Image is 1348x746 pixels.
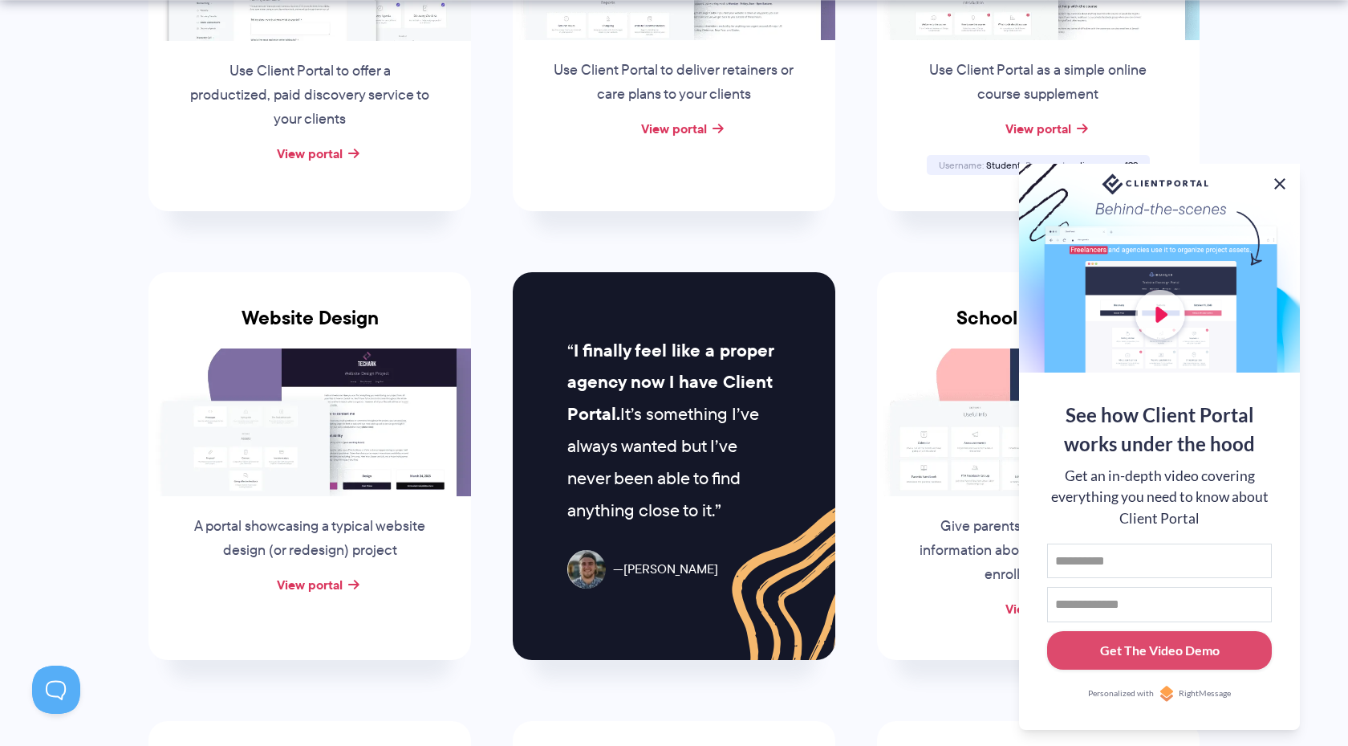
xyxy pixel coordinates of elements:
span: Password [1025,158,1066,172]
span: [PERSON_NAME] [613,558,718,581]
p: Use Client Portal to offer a productized, paid discovery service to your clients [188,59,432,132]
span: onlinecourse123 [1069,158,1138,172]
p: A portal showcasing a typical website design (or redesign) project [188,515,432,563]
a: View portal [641,119,707,138]
a: View portal [277,575,343,594]
a: View portal [277,144,343,163]
p: Use Client Portal to deliver retainers or care plans to your clients [552,59,796,107]
a: View portal [1005,599,1071,618]
p: It’s something I’ve always wanted but I’ve never been able to find anything close to it. [567,335,780,527]
h3: Website Design [148,307,471,349]
div: Get an in-depth video covering everything you need to know about Client Portal [1047,466,1272,529]
iframe: Toggle Customer Support [32,666,80,714]
span: Student [986,158,1021,172]
span: Username [939,158,984,172]
span: Personalized with [1088,687,1154,700]
h3: School and Parent [877,307,1200,349]
a: Personalized withRightMessage [1047,686,1272,702]
img: Personalized with RightMessage [1159,686,1175,702]
div: Get The Video Demo [1100,641,1220,660]
span: RightMessage [1179,687,1231,700]
strong: I finally feel like a proper agency now I have Client Portal. [567,337,773,428]
p: Give parents a place to find key information about your school for their enrolled children [916,515,1160,587]
div: See how Client Portal works under the hood [1047,401,1272,459]
p: Use Client Portal as a simple online course supplement [916,59,1160,107]
button: Get The Video Demo [1047,631,1272,671]
a: View portal [1005,119,1071,138]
